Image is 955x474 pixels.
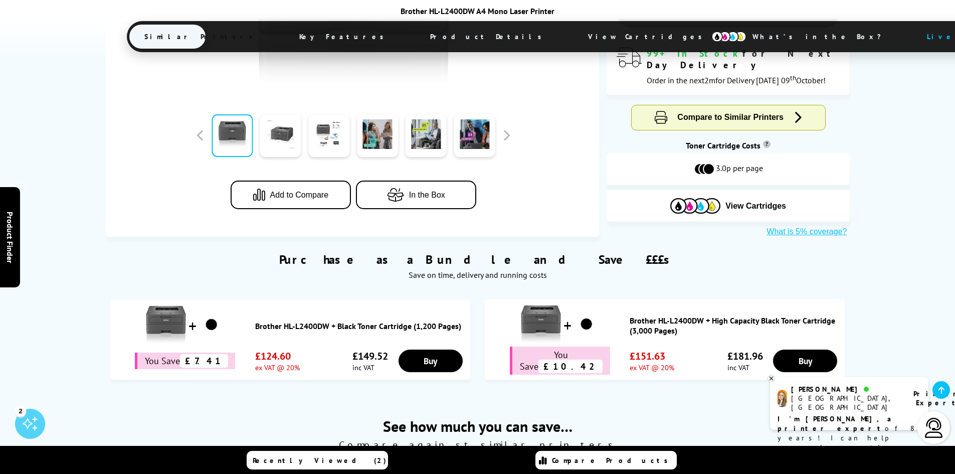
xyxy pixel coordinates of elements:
a: Compare Products [535,451,677,469]
b: I'm [PERSON_NAME], a printer expert [778,414,894,433]
button: View Cartridges [614,198,842,214]
div: modal_delivery [617,48,840,85]
img: Cartridges [670,198,720,214]
div: Toner Cartridge Costs [607,140,850,150]
span: Add to Compare [270,191,329,200]
span: Order in the next for Delivery [DATE] 09 October! [647,75,826,85]
a: Brother HL-L2400DW + Black Toner Cartridge (1,200 Pages) [255,321,465,331]
span: Product Finder [5,211,15,263]
img: Brother HL-L2400DW + High Capacity Black Toner Cartridge (3,000 Pages) [574,312,599,337]
button: Add to Compare [231,181,351,209]
div: Save on time, delivery and running costs [118,270,838,280]
span: inc VAT [727,363,763,372]
a: Buy [773,350,837,372]
span: £10.42 [538,360,603,373]
img: user-headset-light.svg [924,418,944,438]
a: Brother HL-L2400DW + High Capacity Black Toner Cartridge (3,000 Pages) [630,315,840,336]
img: cmyk-icon.svg [711,31,746,42]
p: of 8 years! I can help you choose the right product [778,414,921,462]
img: amy-livechat.png [778,390,787,407]
span: Compare Products [552,456,673,465]
sup: th [790,73,796,82]
span: Compare to Similar Printers [677,113,784,121]
span: View Cartridges [725,202,786,211]
sup: Cost per page [763,140,771,148]
a: Recently Viewed (2) [247,451,388,469]
img: Brother HL-L2400DW + Black Toner Cartridge (1,200 Pages) [146,305,186,345]
span: Recently Viewed (2) [253,456,387,465]
img: Brother HL-L2400DW + High Capacity Black Toner Cartridge (3,000 Pages) [521,304,561,345]
span: View Cartridges [573,24,726,50]
button: Compare to Similar Printers [632,105,825,130]
div: You Save [135,353,235,369]
span: See how much you can save… [105,416,850,436]
span: ex VAT @ 20% [255,363,300,372]
button: In the Box [356,181,476,209]
span: Product Details [415,25,562,49]
span: Similar Printers [129,25,273,49]
span: £7.41 [180,354,228,368]
div: 2 [15,405,26,416]
img: Brother HL-L2400DW + Black Toner Cartridge (1,200 Pages) [199,312,224,338]
span: 2m [704,75,715,85]
div: [GEOGRAPHIC_DATA], [GEOGRAPHIC_DATA] [791,394,901,412]
div: You Save [510,347,610,375]
a: Buy [399,350,463,372]
span: Key Features [284,25,404,49]
span: What’s in the Box? [737,25,906,49]
span: Compare against similar printers [105,438,850,451]
div: Brother HL-L2400DW A4 Mono Laser Printer [127,6,829,16]
span: In the Box [409,191,445,200]
span: inc VAT [352,363,388,372]
span: £151.63 [630,350,674,363]
div: Purchase as a Bundle and Save £££s [105,237,850,285]
span: ex VAT @ 20% [630,363,674,372]
button: What is 5% coverage? [763,227,850,237]
span: £149.52 [352,350,388,363]
span: £181.96 [727,350,763,363]
div: [PERSON_NAME] [791,385,901,394]
span: 3.0p per page [716,163,763,175]
span: £124.60 [255,350,300,363]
